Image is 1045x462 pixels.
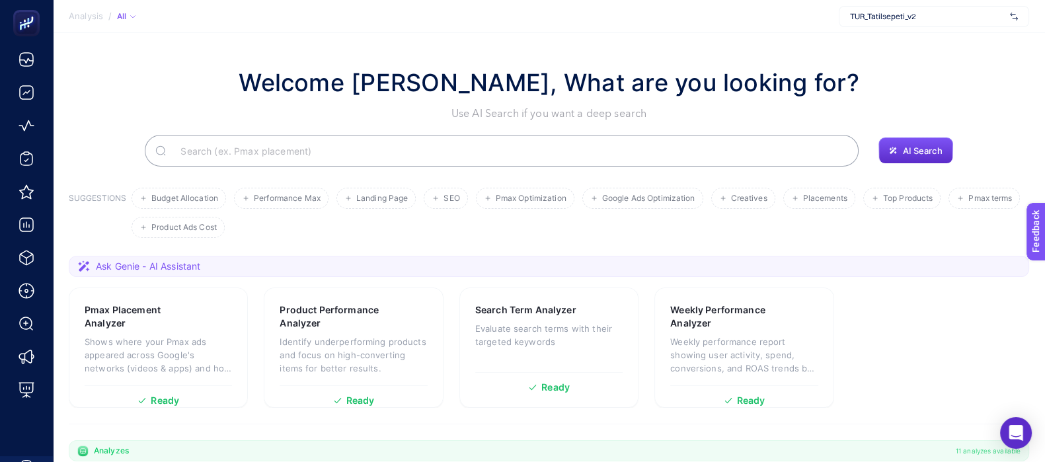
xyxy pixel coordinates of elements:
[496,194,566,204] span: Pmax Optimization
[444,194,459,204] span: SEO
[670,303,778,330] h3: Weekly Performance Analyzer
[239,65,859,100] h1: Welcome [PERSON_NAME], What are you looking for?
[1000,417,1032,449] div: Open Intercom Messenger
[151,223,217,233] span: Product Ads Cost
[850,11,1005,22] span: TUR_Tatilsepeti_v2
[85,335,232,375] p: Shows where your Pmax ads appeared across Google's networks (videos & apps) and how each placemen...
[254,194,321,204] span: Performance Max
[883,194,933,204] span: Top Products
[956,445,1021,456] span: 11 analyzes available
[878,137,952,164] button: AI Search
[803,194,847,204] span: Placements
[69,193,126,238] h3: SUGGESTIONS
[1010,10,1018,23] img: svg%3e
[654,288,833,408] a: Weekly Performance AnalyzerWeekly performance report showing user activity, spend, conversions, a...
[96,260,200,273] span: Ask Genie - AI Assistant
[151,194,218,204] span: Budget Allocation
[459,288,639,408] a: Search Term AnalyzerEvaluate search terms with their targeted keywordsReady
[151,396,179,405] span: Ready
[8,4,50,15] span: Feedback
[670,335,818,375] p: Weekly performance report showing user activity, spend, conversions, and ROAS trends by week.
[731,194,767,204] span: Creatives
[902,145,942,156] span: AI Search
[170,132,848,169] input: Search
[280,335,427,375] p: Identify underperforming products and focus on high-converting items for better results.
[108,11,112,21] span: /
[239,106,859,122] p: Use AI Search if you want a deep search
[69,288,248,408] a: Pmax Placement AnalyzerShows where your Pmax ads appeared across Google's networks (videos & apps...
[737,396,765,405] span: Ready
[346,396,375,405] span: Ready
[968,194,1012,204] span: Pmax terms
[69,11,103,22] span: Analysis
[94,445,129,456] span: Analyzes
[264,288,443,408] a: Product Performance AnalyzerIdentify underperforming products and focus on high-converting items ...
[475,322,623,348] p: Evaluate search terms with their targeted keywords
[602,194,695,204] span: Google Ads Optimization
[85,303,191,330] h3: Pmax Placement Analyzer
[356,194,408,204] span: Landing Page
[475,303,576,317] h3: Search Term Analyzer
[541,383,570,392] span: Ready
[280,303,387,330] h3: Product Performance Analyzer
[117,11,135,22] div: All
